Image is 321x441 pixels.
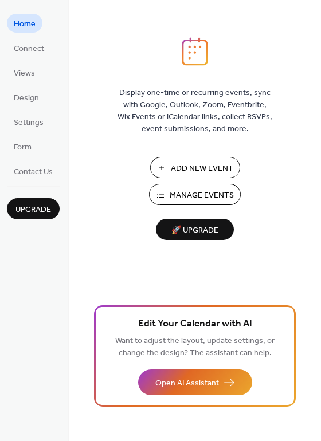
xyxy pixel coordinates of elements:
[14,43,44,55] span: Connect
[14,92,39,104] span: Design
[7,14,42,33] a: Home
[14,18,36,30] span: Home
[7,198,60,219] button: Upgrade
[118,87,272,135] span: Display one-time or recurring events, sync with Google, Outlook, Zoom, Eventbrite, Wix Events or ...
[7,162,60,180] a: Contact Us
[14,117,44,129] span: Settings
[14,166,53,178] span: Contact Us
[150,157,240,178] button: Add New Event
[155,377,219,389] span: Open AI Assistant
[7,38,51,57] a: Connect
[14,68,35,80] span: Views
[182,37,208,66] img: logo_icon.svg
[138,316,252,332] span: Edit Your Calendar with AI
[7,137,38,156] a: Form
[149,184,241,205] button: Manage Events
[163,223,227,238] span: 🚀 Upgrade
[7,112,50,131] a: Settings
[171,163,233,175] span: Add New Event
[14,141,32,153] span: Form
[170,190,234,202] span: Manage Events
[115,333,275,361] span: Want to adjust the layout, update settings, or change the design? The assistant can help.
[156,219,234,240] button: 🚀 Upgrade
[7,63,42,82] a: Views
[7,88,46,107] a: Design
[15,204,51,216] span: Upgrade
[138,369,252,395] button: Open AI Assistant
